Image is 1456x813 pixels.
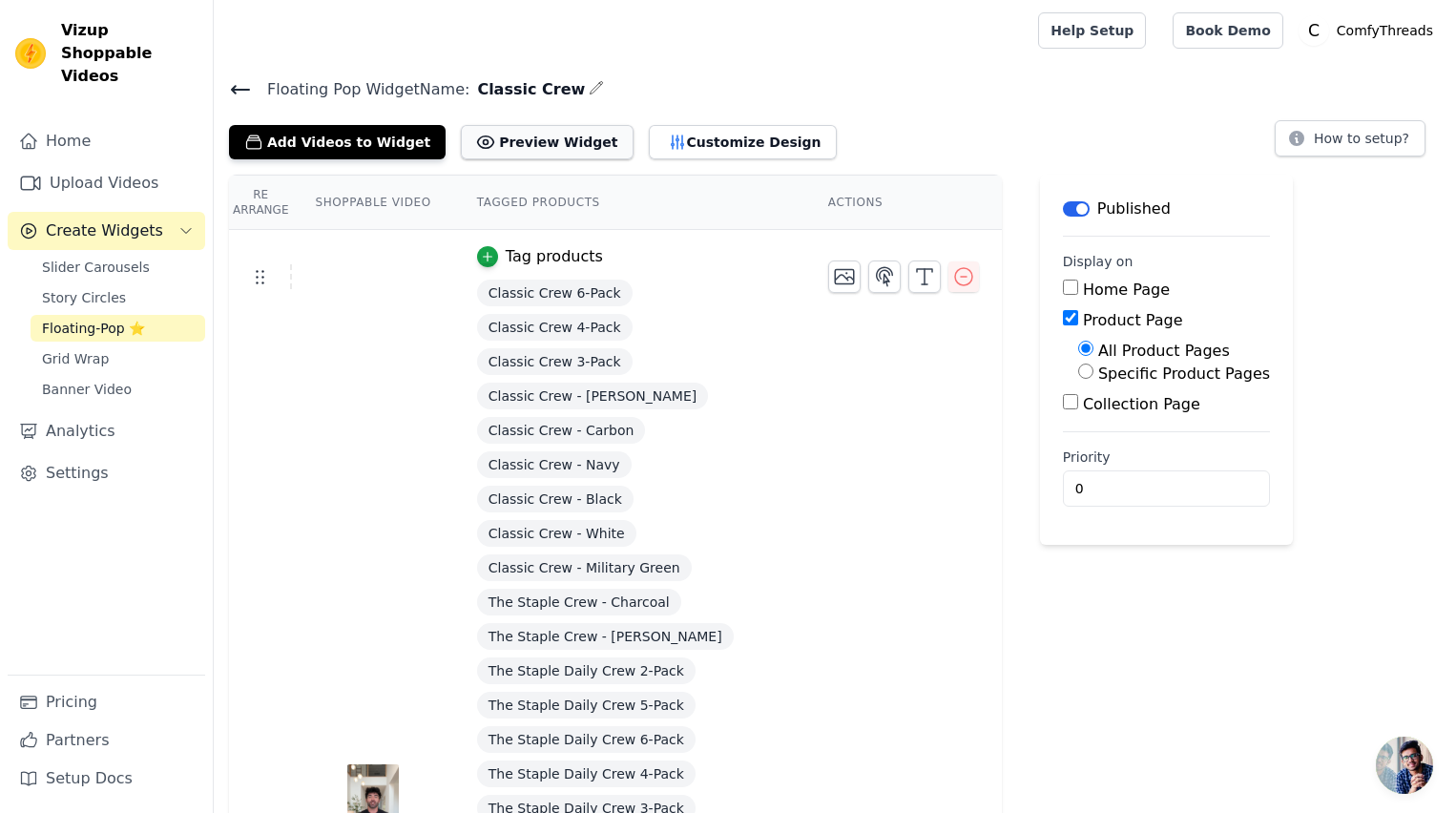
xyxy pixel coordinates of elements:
[1275,134,1425,152] a: How to setup?
[477,520,636,547] span: Classic Crew - White
[31,315,205,342] a: Floating-Pop ⭐
[1083,395,1200,413] label: Collection Page
[1063,448,1270,467] label: Priority
[477,245,603,268] button: Tag products
[477,486,634,512] span: Classic Crew - Black
[506,245,603,268] div: Tag products
[1329,13,1441,48] p: ComfyThreads
[31,376,205,403] a: Banner Video
[477,554,692,581] span: Classic Crew - Military Green
[31,284,205,311] a: Story Circles
[42,288,126,307] span: Story Circles
[1275,120,1425,156] button: How to setup?
[1098,365,1270,383] label: Specific Product Pages
[469,78,585,101] span: Classic Crew
[42,319,145,338] span: Floating-Pop ⭐
[828,261,861,293] button: Change Thumbnail
[589,76,604,102] div: Edit Name
[42,380,132,399] span: Banner Video
[461,125,633,159] button: Preview Widget
[805,176,1002,230] th: Actions
[31,345,205,372] a: Grid Wrap
[1376,737,1433,794] div: Open chat
[229,176,292,230] th: Re Arrange
[8,721,205,760] a: Partners
[477,657,696,684] span: The Staple Daily Crew 2-Pack
[477,451,632,478] span: Classic Crew - Navy
[649,125,837,159] button: Customize Design
[15,38,46,69] img: Vizup
[1173,12,1282,49] a: Book Demo
[8,122,205,160] a: Home
[46,219,163,242] span: Create Widgets
[477,383,708,409] span: Classic Crew - [PERSON_NAME]
[8,164,205,202] a: Upload Videos
[1083,311,1183,329] label: Product Page
[1299,13,1441,48] button: C ComfyThreads
[292,176,453,230] th: Shoppable Video
[1097,198,1171,220] p: Published
[477,348,633,375] span: Classic Crew 3-Pack
[1308,21,1320,40] text: C
[229,125,446,159] button: Add Videos to Widget
[1038,12,1146,49] a: Help Setup
[8,454,205,492] a: Settings
[1063,252,1134,271] legend: Display on
[477,417,646,444] span: Classic Crew - Carbon
[8,212,205,250] button: Create Widgets
[477,692,696,719] span: The Staple Daily Crew 5-Pack
[1098,342,1230,360] label: All Product Pages
[61,19,198,88] span: Vizup Shoppable Videos
[8,412,205,450] a: Analytics
[1083,281,1170,299] label: Home Page
[42,349,109,368] span: Grid Wrap
[252,78,469,101] span: Floating Pop Widget Name:
[454,176,805,230] th: Tagged Products
[477,726,696,753] span: The Staple Daily Crew 6-Pack
[477,314,633,341] span: Classic Crew 4-Pack
[8,683,205,721] a: Pricing
[477,589,681,615] span: The Staple Crew - Charcoal
[31,254,205,281] a: Slider Carousels
[42,258,150,277] span: Slider Carousels
[8,760,205,798] a: Setup Docs
[477,623,734,650] span: The Staple Crew - [PERSON_NAME]
[477,761,696,787] span: The Staple Daily Crew 4-Pack
[477,280,633,306] span: Classic Crew 6-Pack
